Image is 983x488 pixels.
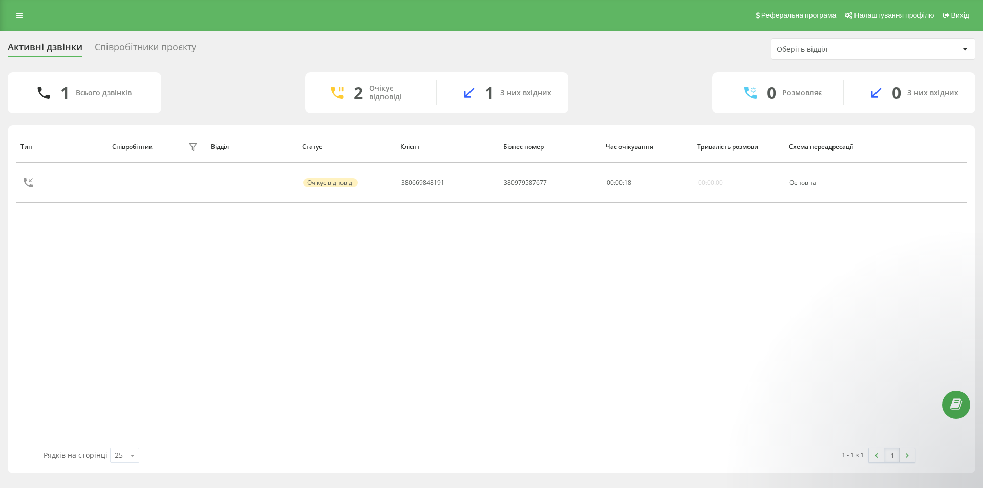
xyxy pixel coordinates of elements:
div: Тривалість розмови [697,143,779,151]
div: 0 [767,83,776,102]
div: 25 [115,450,123,460]
div: Активні дзвінки [8,41,82,57]
div: : : [607,179,631,186]
div: Статус [302,143,391,151]
div: Оберіть відділ [777,45,899,54]
div: Бізнес номер [503,143,596,151]
iframe: Intercom live chat [948,430,973,455]
span: Налаштування профілю [854,11,934,19]
div: Тип [20,143,102,151]
span: 18 [624,178,631,187]
div: З них вхідних [500,89,551,97]
div: 00:00:00 [698,179,723,186]
div: Розмовляє [782,89,822,97]
div: Клієнт [400,143,494,151]
div: 380979587677 [504,179,547,186]
div: Відділ [211,143,293,151]
div: Очікує відповіді [303,178,358,187]
div: 1 - 1 з 1 [842,450,864,460]
div: Очікує відповіді [369,84,421,101]
div: Всього дзвінків [76,89,132,97]
a: 1 [884,448,900,462]
div: 380669848191 [401,179,444,186]
div: Схема переадресації [789,143,871,151]
div: Співробітники проєкту [95,41,196,57]
div: Співробітник [112,143,153,151]
span: Рядків на сторінці [44,450,108,460]
div: Основна [789,179,870,186]
div: 2 [354,83,363,102]
div: 0 [892,83,901,102]
div: 1 [60,83,70,102]
span: 00 [615,178,623,187]
div: Час очікування [606,143,688,151]
span: Вихід [951,11,969,19]
div: З них вхідних [907,89,958,97]
span: 00 [607,178,614,187]
span: Реферальна програма [761,11,837,19]
div: 1 [485,83,494,102]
